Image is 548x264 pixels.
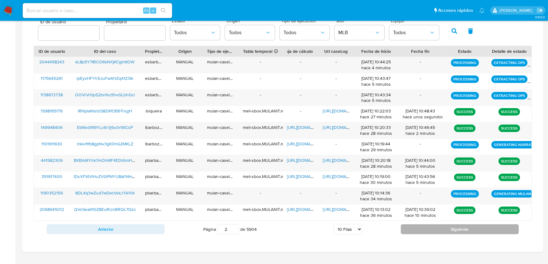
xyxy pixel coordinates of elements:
p: sandra.chabay@mercadolibre.com [499,7,535,13]
span: 3.163.0 [535,15,545,20]
a: Salir [537,7,543,14]
span: s [152,7,154,13]
a: Notificaciones [479,8,485,13]
span: Accesos rápidos [438,7,473,14]
input: Buscar usuario o caso... [23,7,172,15]
button: search-icon [157,6,170,15]
span: Alt [144,7,149,13]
